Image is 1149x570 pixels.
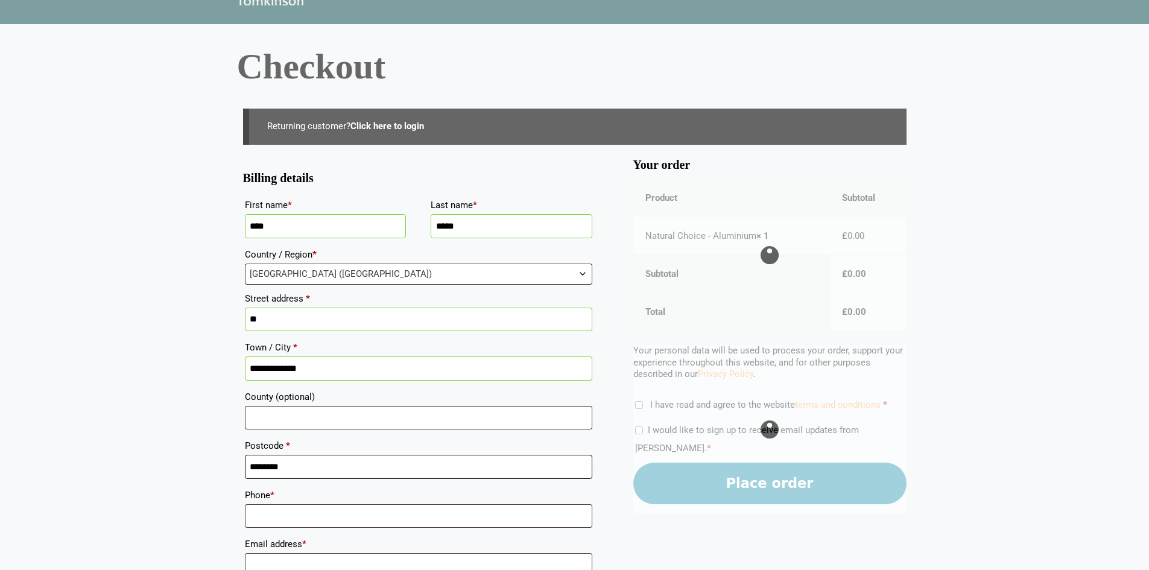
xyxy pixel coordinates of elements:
[350,121,424,131] a: Click here to login
[245,486,592,504] label: Phone
[245,535,592,553] label: Email address
[276,391,315,402] span: (optional)
[245,437,592,455] label: Postcode
[245,388,592,406] label: County
[245,196,407,214] label: First name
[237,48,913,84] h1: Checkout
[245,245,592,264] label: Country / Region
[245,338,592,356] label: Town / City
[245,264,592,284] span: United Kingdom (UK)
[243,109,907,145] div: Returning customer?
[431,196,592,214] label: Last name
[243,176,594,181] h3: Billing details
[245,290,592,308] label: Street address
[245,264,592,285] span: Country / Region
[633,163,907,168] h3: Your order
